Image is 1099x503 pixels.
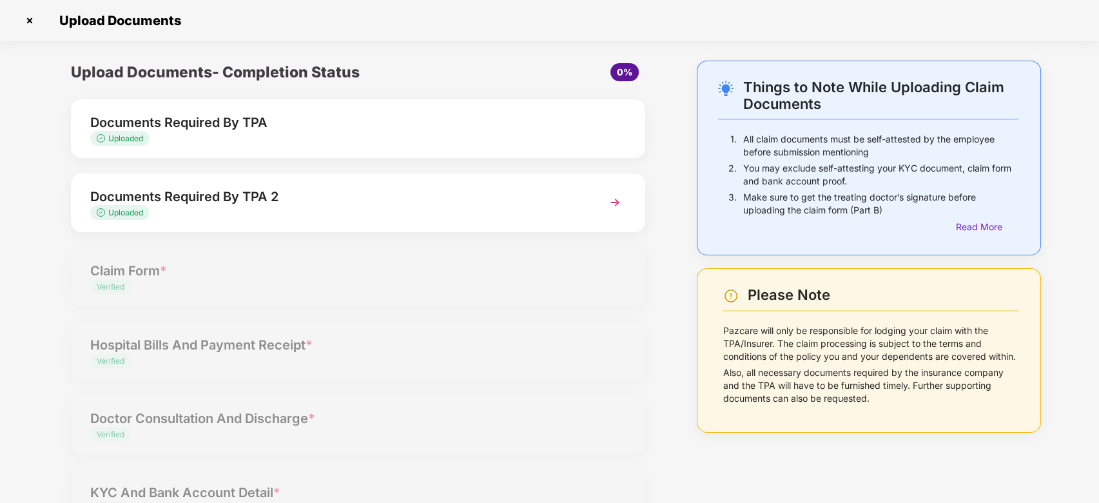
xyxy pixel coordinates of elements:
[90,112,581,133] div: Documents Required By TPA
[956,220,1018,234] div: Read More
[723,366,1018,405] p: Also, all necessary documents required by the insurance company and the TPA will have to be furni...
[723,288,739,304] img: svg+xml;base64,PHN2ZyBpZD0iV2FybmluZ18tXzI0eDI0IiBkYXRhLW5hbWU9Ildhcm5pbmcgLSAyNHgyNCIgeG1sbnM9Im...
[743,133,1018,159] p: All claim documents must be self-attested by the employee before submission mentioning
[743,79,1019,112] div: Things to Note While Uploading Claim Documents
[108,133,143,143] span: Uploaded
[97,208,108,217] img: svg+xml;base64,PHN2ZyB4bWxucz0iaHR0cDovL3d3dy53My5vcmcvMjAwMC9zdmciIHdpZHRoPSIxMy4zMzMiIGhlaWdodD...
[718,81,734,96] img: svg+xml;base64,PHN2ZyB4bWxucz0iaHR0cDovL3d3dy53My5vcmcvMjAwMC9zdmciIHdpZHRoPSIyNC4wOTMiIGhlaWdodD...
[728,191,736,217] p: 3.
[723,324,1018,363] p: Pazcare will only be responsible for lodging your claim with the TPA/Insurer. The claim processin...
[71,61,454,84] div: Upload Documents- Completion Status
[728,162,736,188] p: 2.
[97,134,108,143] img: svg+xml;base64,PHN2ZyB4bWxucz0iaHR0cDovL3d3dy53My5vcmcvMjAwMC9zdmciIHdpZHRoPSIxMy4zMzMiIGhlaWdodD...
[748,286,1018,304] div: Please Note
[743,162,1018,188] p: You may exclude self-attesting your KYC document, claim form and bank account proof.
[617,66,632,77] span: 0%
[19,10,40,31] img: svg+xml;base64,PHN2ZyBpZD0iQ3Jvc3MtMzJ4MzIiIHhtbG5zPSJodHRwOi8vd3d3LnczLm9yZy8yMDAwL3N2ZyIgd2lkdG...
[108,208,143,217] span: Uploaded
[743,191,1018,217] p: Make sure to get the treating doctor’s signature before uploading the claim form (Part B)
[46,13,188,28] span: Upload Documents
[90,186,581,207] div: Documents Required By TPA 2
[730,133,736,159] p: 1.
[603,191,627,214] img: svg+xml;base64,PHN2ZyBpZD0iTmV4dCIgeG1sbnM9Imh0dHA6Ly93d3cudzMub3JnLzIwMDAvc3ZnIiB3aWR0aD0iMzYiIG...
